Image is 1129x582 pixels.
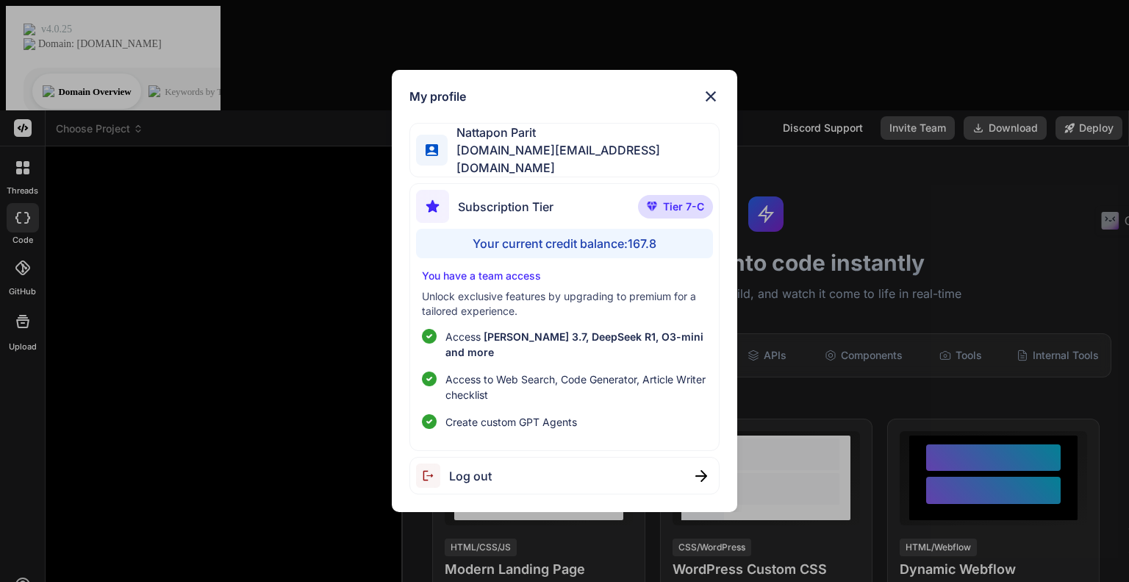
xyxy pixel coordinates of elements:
[695,470,707,482] img: close
[148,85,160,97] img: tab_keywords_by_traffic_grey.svg
[422,372,437,386] img: checklist
[445,414,577,430] span: Create custom GPT Agents
[422,329,437,344] img: checklist
[416,190,449,223] img: subscription
[647,202,657,210] img: premium
[445,372,706,402] span: Access to Web Search, Code Generator, Article Writer checklist
[416,464,449,488] img: logout
[448,141,719,177] span: [DOMAIN_NAME][EMAIL_ADDRESS][DOMAIN_NAME]
[43,85,54,97] img: tab_domain_overview_orange.svg
[59,87,132,96] div: Domain Overview
[24,38,35,50] img: website_grey.svg
[24,24,35,35] img: logo_orange.svg
[445,329,706,360] p: Access
[458,198,553,216] span: Subscription Tier
[165,87,243,96] div: Keywords by Traffic
[38,38,162,50] div: Domain: [DOMAIN_NAME]
[416,229,712,258] div: Your current credit balance: 167.8
[426,144,437,156] img: profile
[445,330,703,358] span: [PERSON_NAME] 3.7, DeepSeek R1, O3-mini and more
[663,199,704,214] span: Tier 7-C
[422,269,706,283] p: You have a team access
[41,24,72,35] div: v 4.0.25
[449,467,492,485] span: Log out
[448,124,719,141] span: Nattapon Parit
[422,414,437,429] img: checklist
[422,289,706,319] p: Unlock exclusive features by upgrading to premium for a tailored experience.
